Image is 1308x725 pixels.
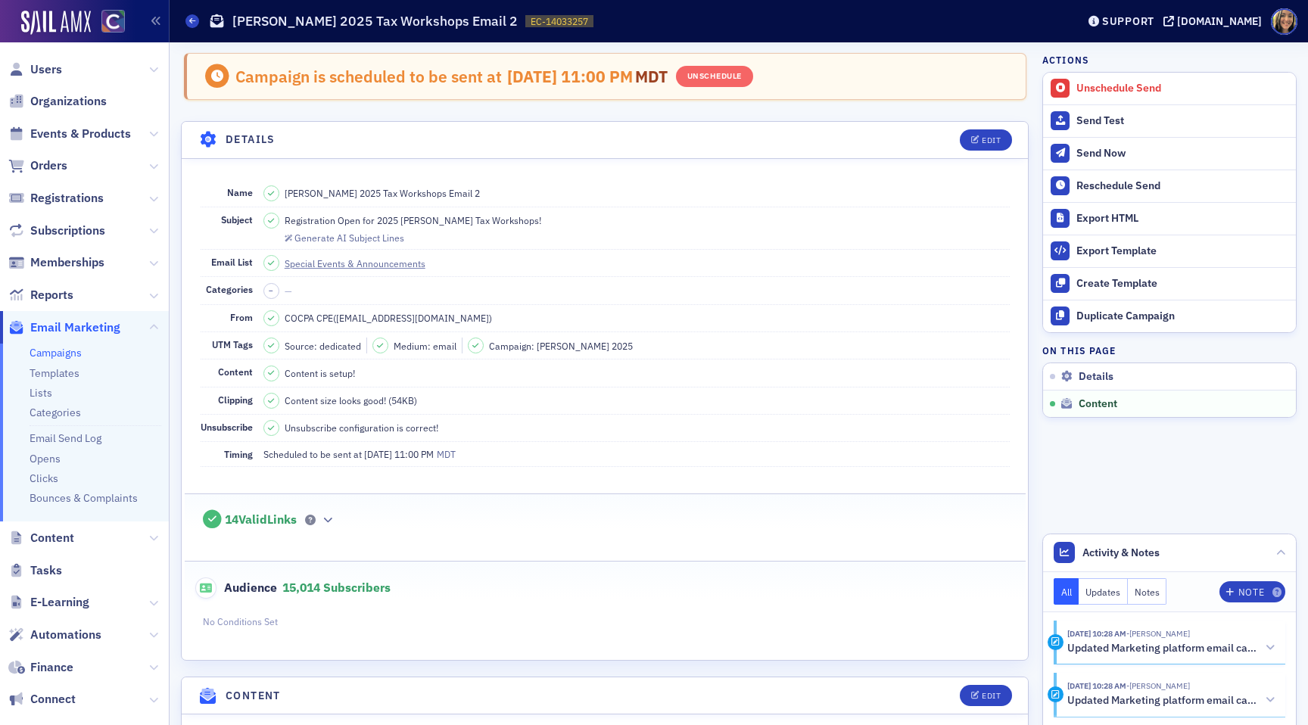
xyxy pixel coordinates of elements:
[1126,680,1190,691] span: Lauren Standiford
[226,132,276,148] h4: Details
[8,562,62,579] a: Tasks
[8,93,107,110] a: Organizations
[1076,310,1288,323] div: Duplicate Campaign
[1042,344,1297,357] h4: On this page
[1079,370,1113,384] span: Details
[1079,578,1128,605] button: Updates
[91,10,125,36] a: View Homepage
[226,688,281,704] h4: Content
[30,491,138,505] a: Bounces & Complaints
[364,448,394,460] span: [DATE]
[30,222,105,239] span: Subscriptions
[960,129,1012,151] button: Edit
[1054,578,1079,605] button: All
[1043,104,1296,137] button: Send Test
[195,577,278,599] span: Audience
[225,512,297,527] span: 14 Valid Links
[1076,147,1288,160] div: Send Now
[8,222,105,239] a: Subscriptions
[30,659,73,676] span: Finance
[206,283,253,295] span: Categories
[1082,545,1160,561] span: Activity & Notes
[294,234,404,242] div: Generate AI Subject Lines
[1177,14,1262,28] div: [DOMAIN_NAME]
[221,213,253,226] span: Subject
[982,136,1001,145] div: Edit
[230,311,253,323] span: From
[1128,578,1167,605] button: Notes
[30,157,67,174] span: Orders
[1076,82,1288,95] div: Unschedule Send
[1067,640,1275,656] button: Updated Marketing platform email campaign: [PERSON_NAME] 2025 Tax Workshops Email 2
[1067,642,1260,655] h5: Updated Marketing platform email campaign: [PERSON_NAME] 2025 Tax Workshops Email 2
[285,421,438,434] span: Unsubscribe configuration is correct!
[633,66,668,87] span: MDT
[201,421,253,433] span: Unsubscribe
[285,339,361,353] span: Source: dedicated
[30,386,52,400] a: Lists
[1079,397,1117,411] span: Content
[8,530,74,546] a: Content
[8,126,131,142] a: Events & Products
[394,339,456,353] span: Medium: email
[1126,628,1190,639] span: Lauren Standiford
[1076,212,1288,226] div: Export HTML
[224,448,253,460] span: Timing
[8,691,76,708] a: Connect
[1076,179,1288,193] div: Reschedule Send
[8,627,101,643] a: Automations
[30,431,101,445] a: Email Send Log
[531,15,588,28] span: EC-14033257
[21,11,91,35] img: SailAMX
[8,190,104,207] a: Registrations
[30,627,101,643] span: Automations
[30,471,58,485] a: Clicks
[30,254,104,271] span: Memberships
[30,346,82,359] a: Campaigns
[269,285,273,296] span: –
[1043,137,1296,170] button: Send Now
[8,61,62,78] a: Users
[285,186,480,200] span: [PERSON_NAME] 2025 Tax Workshops Email 2
[30,530,74,546] span: Content
[218,366,253,378] span: Content
[30,406,81,419] a: Categories
[285,311,492,325] span: COCPA CPE ( [EMAIL_ADDRESS][DOMAIN_NAME] )
[8,594,89,611] a: E-Learning
[8,287,73,303] a: Reports
[218,394,253,406] span: Clipping
[8,319,120,336] a: Email Marketing
[285,366,355,380] span: Content is setup!
[1163,16,1267,26] button: [DOMAIN_NAME]
[1048,634,1064,650] div: Activity
[1067,680,1126,691] time: 9/22/2025 10:28 AM
[8,157,67,174] a: Orders
[1076,277,1288,291] div: Create Template
[1042,53,1089,67] h4: Actions
[434,448,456,460] span: MDT
[285,257,439,270] a: Special Events & Announcements
[1043,73,1296,104] button: Unschedule Send
[1067,628,1126,639] time: 9/22/2025 10:28 AM
[1238,588,1264,596] div: Note
[561,66,633,87] span: 11:00 PM
[1048,686,1064,702] div: Activity
[285,213,541,227] span: Registration Open for 2025 [PERSON_NAME] Tax Workshops!
[1043,235,1296,267] a: Export Template
[1043,300,1296,332] button: Duplicate Campaign
[232,12,518,30] h1: [PERSON_NAME] 2025 Tax Workshops Email 2
[285,230,404,244] button: Generate AI Subject Lines
[30,287,73,303] span: Reports
[982,692,1001,700] div: Edit
[30,562,62,579] span: Tasks
[101,10,125,33] img: SailAMX
[1076,244,1288,258] div: Export Template
[211,256,253,268] span: Email List
[227,186,253,198] span: Name
[30,126,131,142] span: Events & Products
[1043,202,1296,235] a: Export HTML
[1067,694,1260,708] h5: Updated Marketing platform email campaign: of [PERSON_NAME] 2025 Tax Workshops Email 2
[1271,8,1297,35] span: Profile
[282,580,391,595] span: 15,014 Subscribers
[263,447,362,461] span: Scheduled to be sent at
